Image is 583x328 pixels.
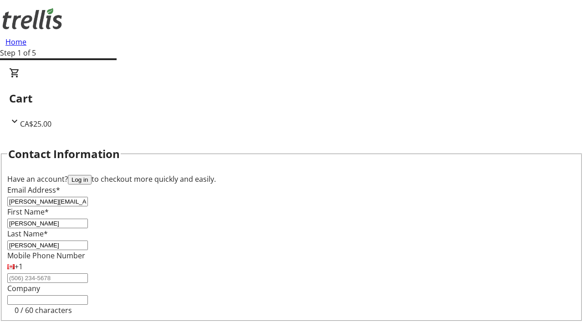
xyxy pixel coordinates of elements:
[7,251,85,261] label: Mobile Phone Number
[7,174,576,184] div: Have an account? to checkout more quickly and easily.
[15,305,72,315] tr-character-limit: 0 / 60 characters
[20,119,51,129] span: CA$25.00
[7,283,40,293] label: Company
[8,146,120,162] h2: Contact Information
[7,229,48,239] label: Last Name*
[9,67,574,129] div: CartCA$25.00
[7,207,49,217] label: First Name*
[68,175,92,184] button: Log in
[7,185,60,195] label: Email Address*
[9,90,574,107] h2: Cart
[7,273,88,283] input: (506) 234-5678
